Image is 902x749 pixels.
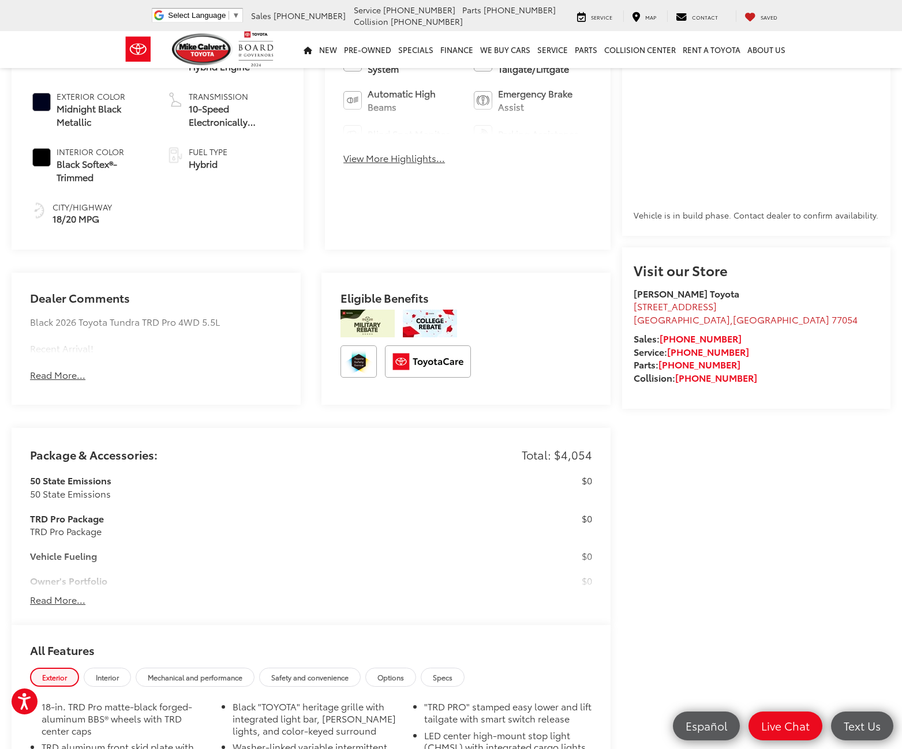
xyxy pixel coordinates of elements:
a: Parts [571,31,601,68]
img: Mike Calvert Toyota [172,33,233,65]
span: 18/20 MPG [53,212,112,225]
a: [STREET_ADDRESS] [GEOGRAPHIC_DATA],[GEOGRAPHIC_DATA] 77054 [634,299,858,326]
a: Pre-Owned [340,31,395,68]
span: 77054 [832,313,858,326]
span: Interior [96,672,119,682]
a: [PHONE_NUMBER] [675,371,757,384]
span: Saved [761,13,777,21]
span: [GEOGRAPHIC_DATA] [634,313,730,326]
span: Black Softex®-Trimmed [57,157,149,184]
div: Black 2026 Toyota Tundra TRD Pro 4WD 5.5L Recent Arrival! [30,315,282,355]
span: Hybrid [189,157,227,171]
span: Automatic High Beams [368,87,462,114]
img: ToyotaCare Mike Calvert Toyota Houston TX [385,345,471,378]
a: About Us [744,31,789,68]
span: Options [377,672,404,682]
img: Fuel Economy [30,201,48,220]
a: Map [623,10,665,22]
span: Map [645,13,656,21]
span: Sales [251,10,271,21]
a: WE BUY CARS [477,31,534,68]
h2: Visit our Store [634,262,879,277]
span: Contact [692,13,718,21]
a: Specials [395,31,437,68]
span: Collision [354,16,388,27]
div: Vehicle is in build phase. Contact dealer to confirm availability. [634,209,879,221]
button: View More Highlights... [343,152,445,165]
a: Service [534,31,571,68]
span: Select Language [168,11,226,20]
span: ​ [229,11,229,20]
span: Safety and convenience [271,672,349,682]
span: City/Highway [53,201,112,213]
span: [STREET_ADDRESS] [634,299,717,313]
img: /static/brand-toyota/National_Assets/toyota-military-rebate.jpeg?height=48 [340,310,395,337]
a: New [316,31,340,68]
span: [PHONE_NUMBER] [391,16,463,27]
span: [PHONE_NUMBER] [274,10,346,21]
span: [PHONE_NUMBER] [383,4,455,16]
a: [PHONE_NUMBER] [658,357,740,371]
h3: 50 State Emissions [30,474,534,487]
span: Specs [433,672,452,682]
a: Collision Center [601,31,679,68]
span: #00031E [32,93,51,111]
span: Mechanical and performance [148,672,242,682]
span: Exterior Color [57,91,149,102]
span: Emergency Brake Assist [498,87,592,114]
p: $0 [582,474,592,487]
h2: Eligible Benefits [340,291,592,310]
button: Read More... [30,368,85,382]
h2: Dealer Comments [30,291,282,315]
img: Toyota Safety Sense Mike Calvert Toyota Houston TX [340,345,377,378]
span: Text Us [838,718,886,733]
p: Total: $4,054 [522,446,592,463]
a: [PHONE_NUMBER] [660,332,742,345]
span: Español [680,718,733,733]
a: Live Chat [748,712,822,740]
h2: Package & Accessories: [30,448,158,461]
span: Parts [462,4,481,16]
div: TRD Pro Package [30,525,534,538]
h3: TRD Pro Package [30,512,534,525]
span: 10-Speed Electronically Controlled automatic Transmission with intelligence (ECT-i) and sequentia... [189,102,285,129]
div: 50 State Emissions [30,487,534,500]
img: /static/brand-toyota/National_Assets/toyota-college-grad.jpeg?height=48 [403,310,457,337]
span: Fuel Type [189,146,227,157]
h2: All Features [12,625,611,668]
p: $0 [582,512,592,525]
a: Select Language​ [168,11,239,20]
span: , [634,313,858,326]
span: Service [354,4,381,16]
a: Home [300,31,316,68]
strong: [PERSON_NAME] Toyota [634,287,739,300]
span: Service [591,13,612,21]
strong: Sales: [634,332,742,345]
a: [PHONE_NUMBER] [667,345,749,358]
span: Live Chat [755,718,815,733]
a: Finance [437,31,477,68]
strong: Collision: [634,371,757,384]
li: 18-in. TRD Pro matte-black forged-aluminum BBS® wheels with TRD center caps [42,701,209,741]
li: Black "TOYOTA" heritage grille with integrated light bar, [PERSON_NAME] lights, and color-keyed s... [233,701,401,741]
a: My Saved Vehicles [736,10,786,22]
a: Español [673,712,740,740]
img: Toyota [117,31,160,68]
span: ▼ [232,11,239,20]
button: Read More... [30,593,85,607]
span: [GEOGRAPHIC_DATA] [733,313,829,326]
span: #000000 [32,148,51,167]
a: Contact [667,10,727,22]
a: Service [568,10,621,22]
strong: Service: [634,345,749,358]
span: Interior Color [57,146,149,157]
span: [PHONE_NUMBER] [484,4,556,16]
span: Transmission [189,91,285,102]
a: Text Us [831,712,893,740]
strong: Parts: [634,357,740,371]
li: "TRD PRO" stamped easy lower and lift tailgate with smart switch release [424,701,592,729]
span: Midnight Black Metallic [57,102,149,129]
a: Rent a Toyota [679,31,744,68]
